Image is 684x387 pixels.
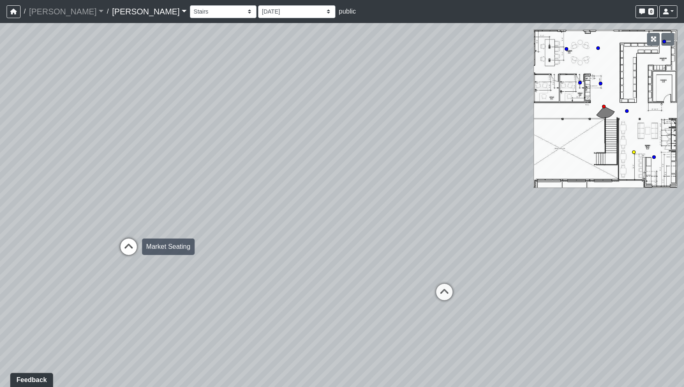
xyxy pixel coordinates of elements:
span: / [104,3,112,20]
a: [PERSON_NAME] [29,3,104,20]
span: public [339,8,356,15]
div: Market Seating [142,239,195,255]
button: 0 [635,5,658,18]
a: [PERSON_NAME] [112,3,187,20]
span: / [21,3,29,20]
iframe: Ybug feedback widget [6,371,55,387]
span: 0 [648,8,654,15]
